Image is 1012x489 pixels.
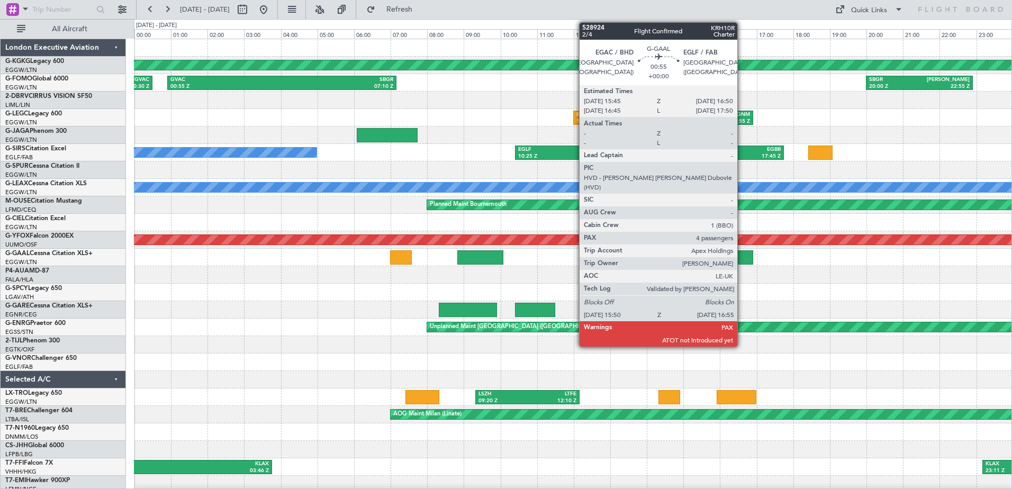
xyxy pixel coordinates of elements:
div: Quick Links [851,5,887,16]
a: EGSS/STN [5,328,33,336]
span: G-SPUR [5,163,29,169]
span: 2-TIJL [5,338,23,344]
div: 01:00 [171,29,207,39]
div: 07:00 [391,29,427,39]
div: [DATE] - [DATE] [136,21,177,30]
a: G-JAGAPhenom 300 [5,128,67,134]
a: EGLF/FAB [5,153,33,161]
span: G-ENRG [5,320,30,327]
span: G-GAAL [5,250,30,257]
a: T7-N1960Legacy 650 [5,425,69,431]
span: [DATE] - [DATE] [180,5,230,14]
span: P4-AUA [5,268,29,274]
div: 16:55 Z [717,118,750,125]
div: LSZH [604,111,631,119]
div: 14:40 Z [674,153,727,160]
div: LTFE [528,391,576,398]
span: G-LEAX [5,180,28,187]
a: EGGW/LTN [5,66,37,74]
a: G-YFOXFalcon 2000EX [5,233,74,239]
div: 13:10 Z [566,153,613,160]
a: G-GARECessna Citation XLS+ [5,303,93,309]
a: G-LEAXCessna Citation XLS [5,180,87,187]
a: G-KGKGLegacy 600 [5,58,64,65]
a: EGGW/LTN [5,398,37,406]
div: 05:00 [318,29,354,39]
div: 15:00 [683,29,720,39]
div: EGLF [518,146,565,153]
span: G-SPCY [5,285,28,292]
a: EGGW/LTN [5,223,37,231]
div: 12:00 [574,29,610,39]
div: LIRN [674,146,727,153]
div: SBGR [869,76,919,84]
a: T7-EMIHawker 900XP [5,477,70,484]
div: 03:46 Z [78,467,269,475]
span: G-SIRS [5,146,25,152]
a: G-ENRGPraetor 600 [5,320,66,327]
a: EGLF/FAB [5,363,33,371]
div: 00:55 Z [170,83,282,90]
a: LIML/LIN [5,101,30,109]
span: CS-JHH [5,442,28,449]
div: 14:55 Z [683,118,717,125]
a: CS-JHHGlobal 6000 [5,442,64,449]
div: SBGR [282,76,393,84]
a: G-VNORChallenger 650 [5,355,77,361]
a: G-SPURCessna Citation II [5,163,79,169]
span: All Aircraft [28,25,112,33]
a: EGGW/LTN [5,188,37,196]
div: 10:00 [501,29,537,39]
a: M-OUSECitation Mustang [5,198,82,204]
div: 20:00 Z [869,83,919,90]
span: T7-FFI [5,460,24,466]
a: LFMD/CEQ [5,206,36,214]
a: G-CIELCitation Excel [5,215,66,222]
div: 20:00 [866,29,903,39]
a: G-GAALCessna Citation XLS+ [5,250,93,257]
a: G-SPCYLegacy 650 [5,285,62,292]
span: Refresh [377,6,422,13]
div: 13:40 Z [604,118,631,125]
div: AOG Maint Milan (Linate) [393,406,462,422]
div: 08:00 [427,29,464,39]
div: 12:00 Z [576,118,604,125]
a: DNMM/LOS [5,433,38,441]
div: EGFF [576,111,604,119]
a: T7-FFIFalcon 7X [5,460,53,466]
div: GVAC [170,76,282,84]
span: M-OUSE [5,198,31,204]
div: 10:25 Z [518,153,565,160]
div: 17:00 [757,29,793,39]
a: LX-TROLegacy 650 [5,390,62,396]
div: 18:00 [793,29,830,39]
span: G-JAGA [5,128,30,134]
div: Planned Maint Bournemouth [430,197,507,213]
a: VHHH/HKG [5,468,37,476]
a: T7-BREChallenger 604 [5,408,73,414]
div: 19:00 [830,29,866,39]
div: EGNM [717,111,750,119]
div: 21:00 [903,29,939,39]
div: 17:45 Z [727,153,781,160]
a: UUMO/OSF [5,241,37,249]
div: [PERSON_NAME] [919,76,970,84]
span: LX-TRO [5,390,28,396]
a: LFPB/LBG [5,450,33,458]
div: LIRN [566,146,613,153]
span: T7-EMI [5,477,26,484]
a: EGGW/LTN [5,136,37,144]
span: G-YFOX [5,233,30,239]
div: 22:00 [939,29,976,39]
a: EGGW/LTN [5,119,37,126]
div: 12:10 Z [528,397,576,405]
button: Refresh [362,1,425,18]
div: 07:10 Z [282,83,393,90]
span: G-KGKG [5,58,30,65]
span: 2-DBRV [5,93,29,99]
span: T7-BRE [5,408,27,414]
span: G-GARE [5,303,30,309]
div: 22:55 Z [919,83,970,90]
div: 16:00 [720,29,756,39]
a: LTBA/ISL [5,415,29,423]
